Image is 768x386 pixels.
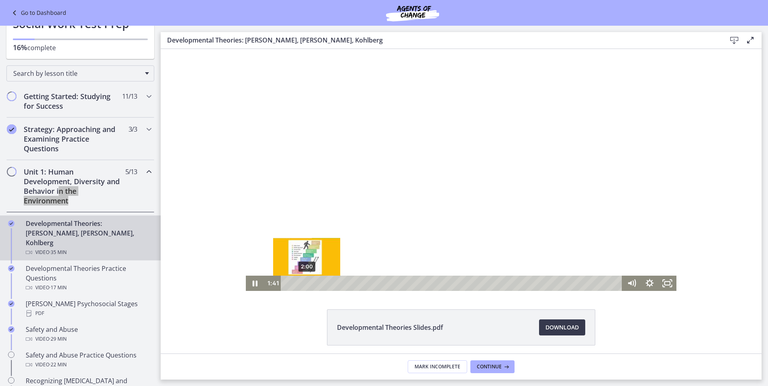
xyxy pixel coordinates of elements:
[49,283,67,293] span: · 17 min
[6,65,154,81] div: Search by lesson title
[49,334,67,344] span: · 29 min
[13,43,27,52] span: 16%
[8,326,14,333] i: Completed
[161,49,762,291] iframe: Video Lesson
[26,264,151,293] div: Developmental Theories Practice Questions
[24,91,122,111] h2: Getting Started: Studying for Success
[26,248,151,257] div: Video
[337,323,443,332] span: Developmental Theories Slides.pdf
[477,364,502,370] span: Continue
[26,334,151,344] div: Video
[545,323,579,332] span: Download
[26,309,151,318] div: PDF
[8,220,14,227] i: Completed
[24,124,122,153] h2: Strategy: Approaching and Examining Practice Questions
[24,167,122,205] h2: Unit 1: Human Development, Diversity and Behavior in the Environment
[8,265,14,272] i: Completed
[122,91,137,101] span: 11 / 13
[26,350,151,370] div: Safety and Abuse Practice Questions
[13,69,141,78] span: Search by lesson title
[470,360,515,373] button: Continue
[8,301,14,307] i: Completed
[408,360,467,373] button: Mark Incomplete
[7,124,16,134] i: Completed
[462,227,480,242] button: Mute
[26,360,151,370] div: Video
[498,227,516,242] button: Fullscreen
[364,3,461,22] img: Agents of Change
[480,227,498,242] button: Show settings menu
[49,248,67,257] span: · 35 min
[539,319,585,335] a: Download
[415,364,460,370] span: Mark Incomplete
[167,35,713,45] h3: Developmental Theories: [PERSON_NAME], [PERSON_NAME], Kohlberg
[13,43,148,53] p: complete
[129,124,137,134] span: 3 / 3
[26,219,151,257] div: Developmental Theories: [PERSON_NAME], [PERSON_NAME], Kohlberg
[26,299,151,318] div: [PERSON_NAME] Psychosocial Stages
[10,8,66,18] a: Go to Dashboard
[125,167,137,177] span: 5 / 13
[26,283,151,293] div: Video
[49,360,67,370] span: · 22 min
[26,325,151,344] div: Safety and Abuse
